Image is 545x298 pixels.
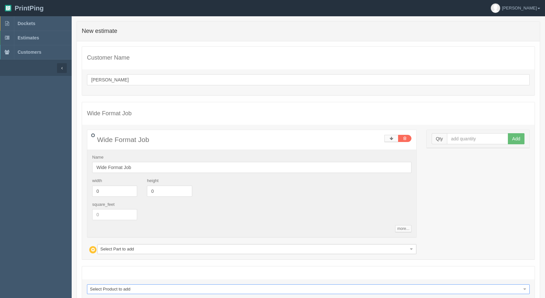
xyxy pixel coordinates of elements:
span: Qty [432,133,447,144]
h4: Customer Name [87,55,530,61]
input: Name [92,162,411,173]
label: square_feet [92,202,115,208]
span: Select Product to add [90,285,521,294]
span: Dockets [18,21,35,26]
input: 0 [92,209,137,220]
h4: Wide Format Job [87,110,530,117]
input: add quantity [447,133,509,144]
a: Select Part to add [97,244,416,254]
label: width [92,178,102,184]
button: Add [508,133,524,144]
span: Select Part to add [100,245,408,254]
a: Select Product to add [87,284,530,294]
img: logo-3e63b451c926e2ac314895c53de4908e5d424f24456219fb08d385ab2e579770.png [5,5,11,11]
h4: New estimate [82,28,535,35]
span: Estimates [18,35,39,40]
label: Name [92,154,104,161]
label: height [147,178,158,184]
img: avatar_default-7531ab5dedf162e01f1e0bb0964e6a185e93c5c22dfe317fb01d7f8cd2b1632c.jpg [491,4,500,13]
span: Wide Format Job [97,136,149,143]
span: Customers [18,50,41,55]
a: more... [395,225,411,232]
